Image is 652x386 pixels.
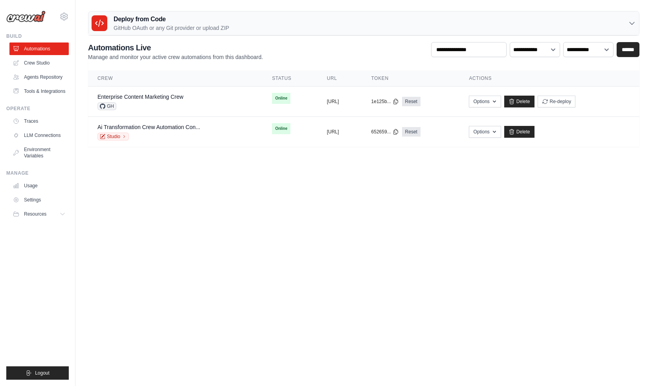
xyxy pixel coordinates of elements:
[9,194,69,206] a: Settings
[272,123,290,134] span: Online
[9,85,69,98] a: Tools & Integrations
[469,96,501,107] button: Options
[97,124,200,130] a: Ai Transformation Crew Automation Con...
[9,208,69,220] button: Resources
[371,98,399,105] button: 1e125b...
[9,179,69,192] a: Usage
[97,133,129,140] a: Studio
[9,115,69,127] a: Traces
[6,170,69,176] div: Manage
[402,127,421,137] a: Reset
[469,126,501,138] button: Options
[538,96,576,107] button: Re-deploy
[504,126,534,138] a: Delete
[9,143,69,162] a: Environment Variables
[114,24,229,32] p: GitHub OAuth or any Git provider or upload ZIP
[504,96,534,107] a: Delete
[6,105,69,112] div: Operate
[318,70,362,87] th: URL
[362,70,460,87] th: Token
[459,70,639,87] th: Actions
[88,53,263,61] p: Manage and monitor your active crew automations from this dashboard.
[402,97,421,106] a: Reset
[9,57,69,69] a: Crew Studio
[24,211,46,217] span: Resources
[6,366,69,380] button: Logout
[97,102,116,110] span: GH
[272,93,290,104] span: Online
[97,94,184,100] a: Enterprise Content Marketing Crew
[6,33,69,39] div: Build
[35,370,50,376] span: Logout
[9,42,69,55] a: Automations
[263,70,317,87] th: Status
[88,70,263,87] th: Crew
[114,15,229,24] h3: Deploy from Code
[88,42,263,53] h2: Automations Live
[9,71,69,83] a: Agents Repository
[6,11,46,22] img: Logo
[371,129,399,135] button: 652659...
[9,129,69,142] a: LLM Connections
